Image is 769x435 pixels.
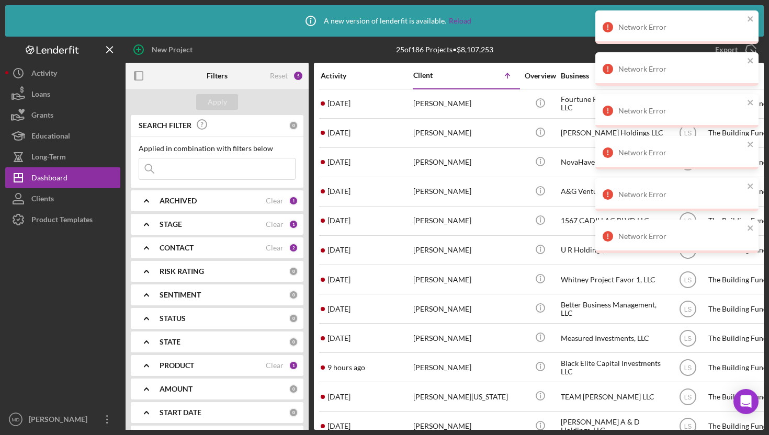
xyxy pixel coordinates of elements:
[747,182,754,192] button: close
[298,8,471,34] div: A new version of lenderfit is available.
[618,107,744,115] div: Network Error
[5,146,120,167] button: Long-Term
[5,188,120,209] button: Clients
[561,324,665,352] div: Measured Investments, LLC
[561,119,665,147] div: [PERSON_NAME] Holdings LLC
[413,295,518,323] div: [PERSON_NAME]
[413,266,518,293] div: [PERSON_NAME]
[561,383,665,410] div: TEAM [PERSON_NAME] LLC
[289,243,298,253] div: 2
[5,409,120,430] button: MD[PERSON_NAME]
[289,314,298,323] div: 0
[684,364,692,371] text: LS
[12,417,20,422] text: MD
[327,158,350,166] time: 2025-08-08 18:48
[684,305,692,313] text: LS
[266,220,284,228] div: Clear
[289,196,298,205] div: 1
[139,121,191,130] b: SEARCH FILTER
[160,361,194,370] b: PRODUCT
[266,197,284,205] div: Clear
[208,94,227,110] div: Apply
[413,353,518,381] div: [PERSON_NAME]
[618,23,744,31] div: Network Error
[160,338,180,346] b: STATE
[289,361,298,370] div: 1
[31,84,50,107] div: Loans
[327,187,350,196] time: 2025-07-31 23:43
[160,385,193,393] b: AMOUNT
[618,148,744,157] div: Network Error
[561,72,665,80] div: Business
[5,209,120,230] a: Product Templates
[413,207,518,235] div: [PERSON_NAME]
[327,393,350,401] time: 2025-08-06 18:20
[327,216,350,225] time: 2025-08-08 23:36
[413,236,518,264] div: [PERSON_NAME]
[327,334,350,342] time: 2025-07-08 21:36
[684,423,692,430] text: LS
[561,178,665,205] div: A&G Venture Holdings LLC
[160,267,204,276] b: RISK RATING
[266,244,284,252] div: Clear
[561,207,665,235] div: 1567 CADILLAC BLVD LLC
[139,144,296,153] div: Applied in combination with filters below
[160,220,182,228] b: STAGE
[561,236,665,264] div: U R Holdings; Inc
[5,63,120,84] button: Activity
[413,148,518,176] div: [PERSON_NAME]
[327,246,350,254] time: 2025-08-06 09:24
[618,190,744,199] div: Network Error
[413,383,518,410] div: [PERSON_NAME][US_STATE]
[5,84,120,105] a: Loans
[327,305,350,313] time: 2025-07-31 16:17
[160,244,194,252] b: CONTACT
[289,290,298,300] div: 0
[733,389,759,414] div: Open Intercom Messenger
[270,72,288,80] div: Reset
[618,232,744,241] div: Network Error
[747,15,754,25] button: close
[289,267,298,276] div: 0
[561,90,665,118] div: Fourtune Realty & Construction LLC
[160,197,197,205] b: ARCHIVED
[31,188,54,212] div: Clients
[327,276,350,284] time: 2025-08-01 20:52
[31,146,66,170] div: Long-Term
[521,72,560,80] div: Overview
[561,295,665,323] div: Better Business Management, LLC
[196,94,238,110] button: Apply
[684,335,692,342] text: LS
[747,56,754,66] button: close
[413,71,466,79] div: Client
[327,422,350,430] time: 2025-08-06 01:26
[684,394,692,401] text: LS
[561,353,665,381] div: Black Elite Capital Investments LLC
[5,105,120,125] button: Grants
[293,71,303,81] div: 5
[321,72,412,80] div: Activity
[561,148,665,176] div: NovaHaven Group LLC
[289,408,298,417] div: 0
[31,167,67,191] div: Dashboard
[289,384,298,394] div: 0
[31,105,53,128] div: Grants
[26,409,94,432] div: [PERSON_NAME]
[561,266,665,293] div: Whitney Project Favor 1, LLC
[5,125,120,146] button: Educational
[160,314,186,323] b: STATUS
[413,324,518,352] div: [PERSON_NAME]
[289,220,298,229] div: 1
[289,337,298,347] div: 0
[31,63,57,86] div: Activity
[31,209,93,233] div: Product Templates
[413,119,518,147] div: [PERSON_NAME]
[5,167,120,188] a: Dashboard
[207,72,228,80] b: Filters
[327,129,350,137] time: 2025-08-04 17:11
[289,121,298,130] div: 0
